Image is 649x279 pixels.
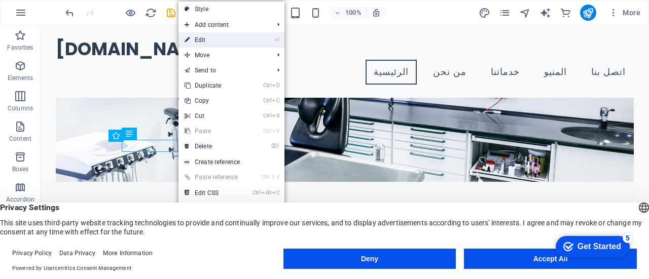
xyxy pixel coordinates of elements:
p: Content [9,135,31,143]
a: Create reference [178,154,284,170]
p: Accordion [6,195,34,204]
p: Columns [8,104,33,112]
i: Undo: Delete elements (Ctrl+Z) [64,7,76,19]
a: Send to [178,63,269,78]
button: design [479,7,491,19]
button: pages [499,7,511,19]
i: C [272,189,279,196]
a: CtrlVPaste [178,124,246,139]
h6: 100% [345,7,362,19]
i: Save (Ctrl+S) [165,7,177,19]
button: save [165,7,177,19]
i: D [272,82,279,89]
button: 100% [330,7,366,19]
button: text_generator [539,7,552,19]
i: V [272,128,279,134]
span: Move [178,48,269,63]
a: CtrlDDuplicate [178,78,246,93]
i: On resize automatically adjust zoom level to fit chosen device. [372,8,381,17]
button: reload [145,7,157,19]
div: Get Started [30,11,74,20]
button: publish [580,5,596,21]
a: CtrlXCut [178,108,246,124]
i: ⇧ [271,174,275,180]
i: Ctrl [253,189,261,196]
i: Ctrl [263,128,271,134]
a: CtrlICopy element ID [178,201,246,216]
span: Add content [178,17,269,32]
div: 5 [75,2,85,12]
div: Get Started 5 items remaining, 0% complete [8,5,82,26]
i: ⌦ [271,143,279,149]
p: Boxes [12,165,29,173]
a: CtrlAltCEdit CSS [178,185,246,201]
a: CtrlCCopy [178,93,246,108]
a: ⏎Edit [178,32,246,48]
i: Ctrl [262,174,270,180]
button: commerce [560,7,572,19]
i: Alt [261,189,271,196]
i: C [272,97,279,104]
button: More [604,5,644,21]
a: Style [178,2,284,17]
p: Elements [8,74,33,82]
i: Ctrl [263,97,271,104]
button: undo [63,7,76,19]
i: Ctrl [263,112,271,119]
p: Favorites [7,44,33,52]
a: ⌦Delete [178,139,246,154]
a: Ctrl⇧VPaste reference [178,170,246,185]
i: V [276,174,279,180]
i: Ctrl [263,82,271,89]
i: ⏎ [275,36,279,43]
i: X [272,112,279,119]
button: navigator [519,7,531,19]
span: More [608,8,640,18]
